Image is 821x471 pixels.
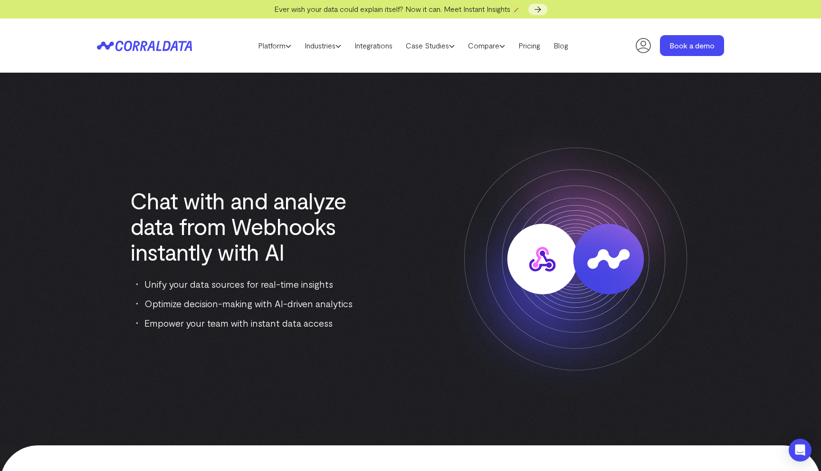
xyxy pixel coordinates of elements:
[136,276,361,292] li: Unify your data sources for real-time insights
[461,38,512,53] a: Compare
[789,439,811,462] div: Open Intercom Messenger
[136,315,361,330] li: Empower your team with instant data access
[348,38,399,53] a: Integrations
[399,38,461,53] a: Case Studies
[547,38,575,53] a: Blog
[660,35,724,56] a: Book a demo
[130,188,361,264] h1: Chat with and analyze data from Webhooks instantly with AI
[251,38,298,53] a: Platform
[512,38,547,53] a: Pricing
[136,296,361,311] li: Optimize decision-making with AI-driven analytics
[298,38,348,53] a: Industries
[274,4,522,13] span: Ever wish your data could explain itself? Now it can. Meet Instant Insights 🪄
